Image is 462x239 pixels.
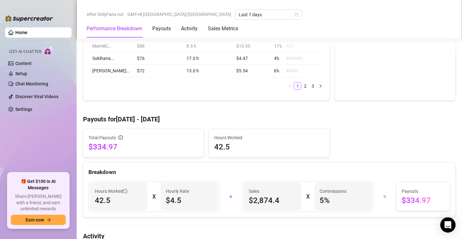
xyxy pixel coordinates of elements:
a: 3 [309,83,316,90]
button: Earn nowarrow-right [11,215,66,225]
span: Hours Worked [95,188,127,195]
span: 5 % [320,195,367,206]
span: $4.5 [166,195,213,206]
span: $334.97 [402,195,445,206]
a: Discover Viral Videos [15,94,58,99]
span: Sales [249,188,296,195]
span: 11 % [274,42,284,49]
button: right [317,82,324,90]
span: 6 % [274,67,284,74]
td: 8.5 h [183,40,232,52]
td: $10.35 [232,40,270,52]
span: right [319,84,322,88]
div: X [152,192,155,202]
span: $334.97 [88,142,198,152]
div: + [223,192,239,202]
li: 1 [294,82,301,90]
a: Settings [15,107,32,112]
div: X [306,192,309,202]
a: Chat Monitoring [15,81,48,86]
span: Last 7 days [239,10,298,19]
img: logo-BBDzfeDw.svg [5,15,53,22]
span: Payouts [402,188,445,195]
span: calendar [295,13,299,17]
span: Earn now [26,217,44,222]
span: 4 % [274,55,284,62]
button: left [286,82,294,90]
a: Home [15,30,27,35]
td: 17.0 h [183,52,232,65]
td: 13.0 h [183,65,232,77]
li: 3 [309,82,317,90]
span: $2,874.4 [249,195,296,206]
a: Content [15,61,32,66]
span: Total Payouts [88,134,116,141]
li: Next Page [317,82,324,90]
a: 1 [294,83,301,90]
div: Open Intercom Messenger [440,217,456,233]
li: 2 [301,82,309,90]
td: $5.54 [232,65,270,77]
article: Commissions [320,188,346,195]
td: Sukihana… [88,52,133,65]
span: Hours Worked [214,134,324,141]
div: = [377,192,392,202]
span: left [288,84,292,88]
span: Izzy AI Chatter [9,49,41,55]
div: Performance Breakdown [87,25,142,33]
td: $76 [133,52,183,65]
td: $88 [133,40,183,52]
span: 42.5 [95,195,142,206]
td: $72 [133,65,183,77]
span: info-circle [118,135,123,140]
span: arrow-right [47,218,51,222]
span: GMT+8 [GEOGRAPHIC_DATA]/[GEOGRAPHIC_DATA] [127,10,231,19]
div: Sales Metrics [208,25,238,33]
a: 2 [302,83,309,90]
span: Share [PERSON_NAME] with a friend, and earn unlimited rewards [11,193,66,212]
li: Previous Page [286,82,294,90]
div: Activity [181,25,198,33]
div: Breakdown [88,168,450,177]
div: Payouts [152,25,171,33]
article: Hourly Rate [166,188,189,195]
span: After OnlyFans cut [87,10,124,19]
img: AI Chatter [44,46,54,55]
span: 🎁 Get $100 in AI Messages [11,178,66,191]
a: Setup [15,71,27,76]
td: MamiiiC… [88,40,133,52]
h4: Payouts for [DATE] - [DATE] [83,115,456,124]
span: info-circle [123,189,127,193]
td: $4.47 [232,52,270,65]
span: 42.5 [214,142,324,152]
td: [PERSON_NAME]… [88,65,133,77]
